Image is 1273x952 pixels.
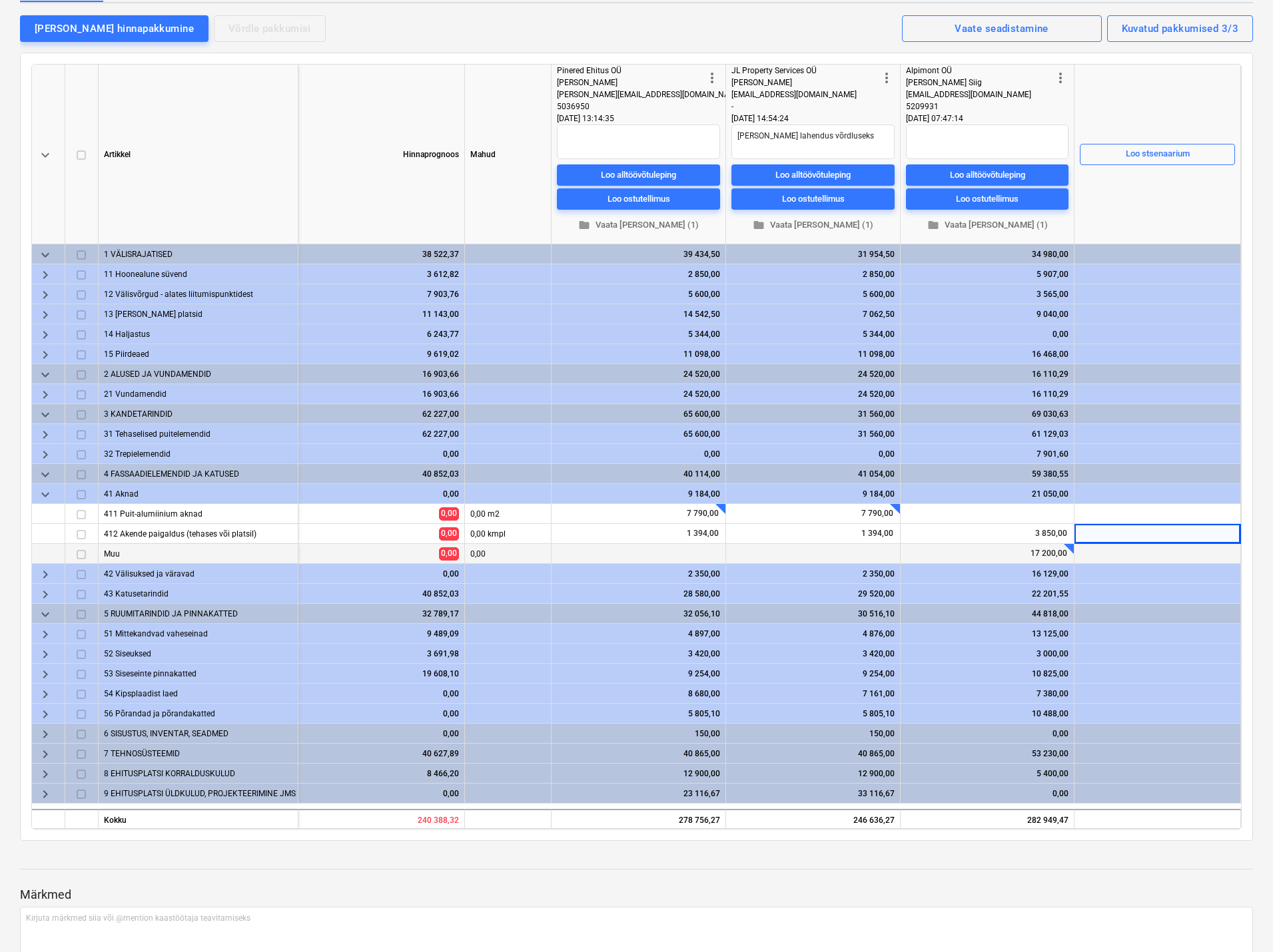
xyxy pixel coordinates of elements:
[37,287,53,303] span: keyboard_arrow_right
[557,584,720,604] div: 28 580,00
[731,284,895,304] div: 5 600,00
[557,764,720,784] div: 12 900,00
[37,626,53,642] span: keyboard_arrow_right
[753,219,765,231] span: folder
[906,444,1068,464] div: 7 901,60
[906,784,1068,804] div: 0,00
[37,726,53,742] span: keyboard_arrow_right
[731,684,895,704] div: 7 161,00
[99,65,298,244] div: Artikkel
[557,65,704,77] div: Pinered Ehitus OÜ
[782,191,845,206] div: Loo ostutellimus
[557,77,704,89] div: [PERSON_NAME]
[304,324,459,344] div: 6 243,77
[37,487,53,503] span: keyboard_arrow_down
[601,167,676,182] div: Loo alltöövõtuleping
[906,604,1068,624] div: 44 818,00
[860,508,895,519] span: 7 790,00
[104,484,292,503] div: 41 Aknad
[879,70,895,86] span: more_vert
[557,244,720,264] div: 39 434,50
[104,324,292,344] div: 14 Haljastus
[906,464,1068,484] div: 59 380,55
[557,744,720,764] div: 40 865,00
[304,424,459,444] div: 62 227,00
[906,244,1068,264] div: 34 980,00
[731,424,895,444] div: 31 560,00
[731,744,895,764] div: 40 865,00
[104,604,292,623] div: 5 RUUMITARINDID JA PINNAKATTED
[104,444,292,463] div: 32 Trepielemendid
[37,247,53,263] span: keyboard_arrow_down
[104,524,292,543] div: 412 Akende paigaldus (tehases või platsil)
[731,444,895,464] div: 0,00
[304,784,459,804] div: 0,00
[906,684,1068,704] div: 7 380,00
[906,188,1068,210] button: Loo ostutellimus
[731,624,895,644] div: 4 876,00
[37,447,53,463] span: keyboard_arrow_right
[37,746,53,762] span: keyboard_arrow_right
[731,644,895,664] div: 3 420,00
[1029,548,1068,559] span: 17 200,00
[906,90,1031,99] span: [EMAIL_ADDRESS][DOMAIN_NAME]
[104,724,292,743] div: 6 SISUSTUS, INVENTAR, SEADMED
[1126,146,1190,162] div: Loo stsenaarium
[731,664,895,684] div: 9 254,00
[731,484,895,504] div: 9 184,00
[37,587,53,602] span: keyboard_arrow_right
[955,20,1049,37] div: Vaate seadistamine
[731,384,895,404] div: 24 520,00
[304,584,459,604] div: 40 852,03
[104,364,292,383] div: 2 ALUSED JA VUNDAMENDID
[37,387,53,403] span: keyboard_arrow_right
[1034,528,1068,539] span: 3 850,00
[906,764,1068,784] div: 5 400,00
[304,744,459,764] div: 40 627,89
[731,164,895,186] button: Loo alltöövõtuleping
[439,507,459,520] span: 0,00
[1080,143,1235,164] button: Loo stsenaarium
[304,284,459,304] div: 7 903,76
[304,604,459,624] div: 32 789,17
[731,724,895,744] div: 150,00
[104,684,292,703] div: 54 Kipsplaadist laed
[37,646,53,662] span: keyboard_arrow_right
[731,464,895,484] div: 41 054,00
[304,344,459,364] div: 9 619,02
[562,218,715,233] span: Vaata [PERSON_NAME] (1)
[37,567,53,583] span: keyboard_arrow_right
[35,20,194,37] div: [PERSON_NAME] hinnapakkumine
[304,304,459,324] div: 11 143,00
[557,684,720,704] div: 8 680,00
[906,113,1068,124] div: [DATE] 07:47:14
[731,244,895,264] div: 31 954,50
[304,364,459,384] div: 16 903,66
[731,304,895,324] div: 7 062,50
[906,744,1068,764] div: 53 230,00
[99,809,298,829] div: Kokku
[557,604,720,624] div: 32 056,10
[704,70,720,86] span: more_vert
[901,809,1074,829] div: 282 949,47
[37,686,53,702] span: keyboard_arrow_right
[104,764,292,783] div: 8 EHITUSPLATSI KORRALDUSKULUD
[906,101,1053,113] div: 5209931
[304,684,459,704] div: 0,00
[304,704,459,724] div: 0,00
[104,344,292,363] div: 15 Piirdeaed
[906,65,1053,77] div: Alpimont OÜ
[731,604,895,624] div: 30 516,10
[906,364,1068,384] div: 16 110,29
[557,484,720,504] div: 9 184,00
[906,304,1068,324] div: 9 040,00
[731,77,879,89] div: [PERSON_NAME]
[304,564,459,584] div: 0,00
[298,65,465,244] div: Hinnaprognoos
[557,90,743,99] span: [PERSON_NAME][EMAIL_ADDRESS][DOMAIN_NAME]
[731,188,895,210] button: Loo ostutellimus
[104,424,292,443] div: 31 Tehaselised puitelemendid
[557,784,720,804] div: 23 116,67
[906,664,1068,684] div: 10 825,00
[956,191,1019,206] div: Loo ostutellimus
